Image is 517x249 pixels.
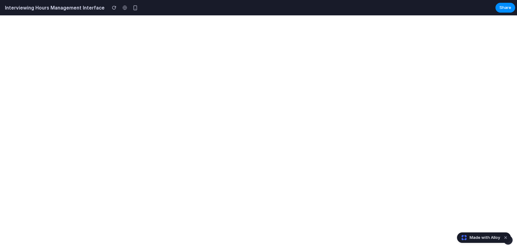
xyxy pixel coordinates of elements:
[457,235,501,241] a: Made with Alloy
[470,235,500,241] span: Made with Alloy
[502,234,509,241] button: Dismiss watermark
[499,5,511,11] span: Share
[2,4,105,11] h2: Interviewing Hours Management Interface
[495,3,515,13] button: Share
